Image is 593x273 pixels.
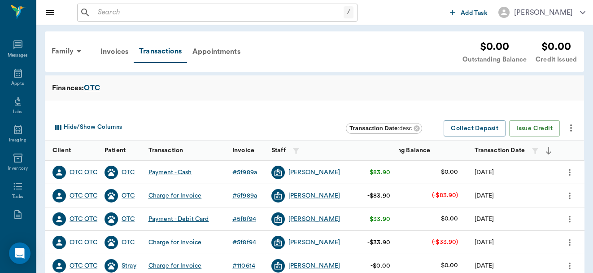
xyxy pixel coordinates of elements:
div: Charge for Invoice [148,191,202,200]
a: Stray [122,261,136,270]
td: (-$33.90) [425,230,465,254]
div: -$0.00 [371,261,390,270]
td: $0.00 [434,160,466,184]
div: Imaging [9,137,26,144]
button: more [562,211,576,227]
div: / [344,6,353,18]
a: Appointments [187,41,246,62]
strong: Transaction [148,147,183,154]
td: $0.00 [434,207,466,231]
a: #5f989a [232,191,261,200]
button: Close drawer [41,4,59,22]
div: $0.00 [462,39,527,55]
a: [PERSON_NAME] [288,191,340,200]
div: Appts [11,80,24,87]
button: more [562,188,576,203]
strong: Staff [271,147,286,154]
div: # 5f8f94 [232,238,256,247]
a: [PERSON_NAME] [288,238,340,247]
a: OTC OTC [70,261,97,270]
a: OTC [122,168,135,177]
a: Invoices [95,41,134,62]
div: Payment - Cash [148,168,192,177]
input: Search [94,6,344,19]
button: Select columns [51,120,124,135]
button: [PERSON_NAME] [491,4,593,21]
button: Issue Credit [509,120,560,137]
div: Open Intercom Messenger [9,242,31,264]
div: Tasks [12,194,23,200]
strong: Client [52,147,71,154]
div: Transaction Date:desc [346,123,422,134]
div: [PERSON_NAME] [514,7,573,18]
div: # 5f989a [232,168,257,177]
strong: Patient [105,147,126,154]
a: OTC [122,215,135,224]
div: # 110614 [232,261,255,270]
div: # 5f8f94 [232,215,256,224]
a: OTC OTC [70,168,97,177]
button: Collect Deposit [444,120,506,137]
a: #5f989a [232,168,261,177]
a: OTC [84,83,100,93]
div: # 5f989a [232,191,257,200]
div: -$83.90 [367,191,390,200]
div: Credit Issued [536,55,577,65]
div: 09/26/25 [475,215,494,224]
div: Payment - Debit Card [148,215,209,224]
strong: Outstanding Balance [368,147,431,154]
a: #5f8f94 [232,215,260,224]
a: OTC [122,238,135,247]
div: $33.90 [370,215,390,224]
span: Finances: [52,83,84,93]
div: Labs [13,109,22,115]
b: Transaction Date [349,125,397,132]
div: Inventory [8,165,28,172]
button: Add Task [446,4,491,21]
strong: Invoice [232,147,254,154]
a: OTC OTC [70,238,97,247]
a: [PERSON_NAME] [288,215,340,224]
a: OTC OTC [70,191,97,200]
a: #5f8f94 [232,238,260,247]
a: OTC OTC [70,215,97,224]
div: Messages [8,52,28,59]
div: Family [46,40,90,62]
a: #110614 [232,261,259,270]
a: OTC [122,191,135,200]
div: Outstanding Balance [462,55,527,65]
div: 09/26/25 [475,238,494,247]
strong: Transaction Date [475,147,525,154]
div: $83.90 [370,168,390,177]
div: $0.00 [536,39,577,55]
button: more [562,235,576,250]
div: Charge for Invoice [148,261,202,270]
div: -$33.90 [367,238,390,247]
div: 09/30/25 [475,191,494,200]
a: Transactions [134,40,187,63]
div: Charge for Invoice [148,238,202,247]
button: more [562,165,576,180]
button: more [563,120,579,136]
a: [PERSON_NAME] [288,261,340,270]
a: [PERSON_NAME] [288,168,340,177]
